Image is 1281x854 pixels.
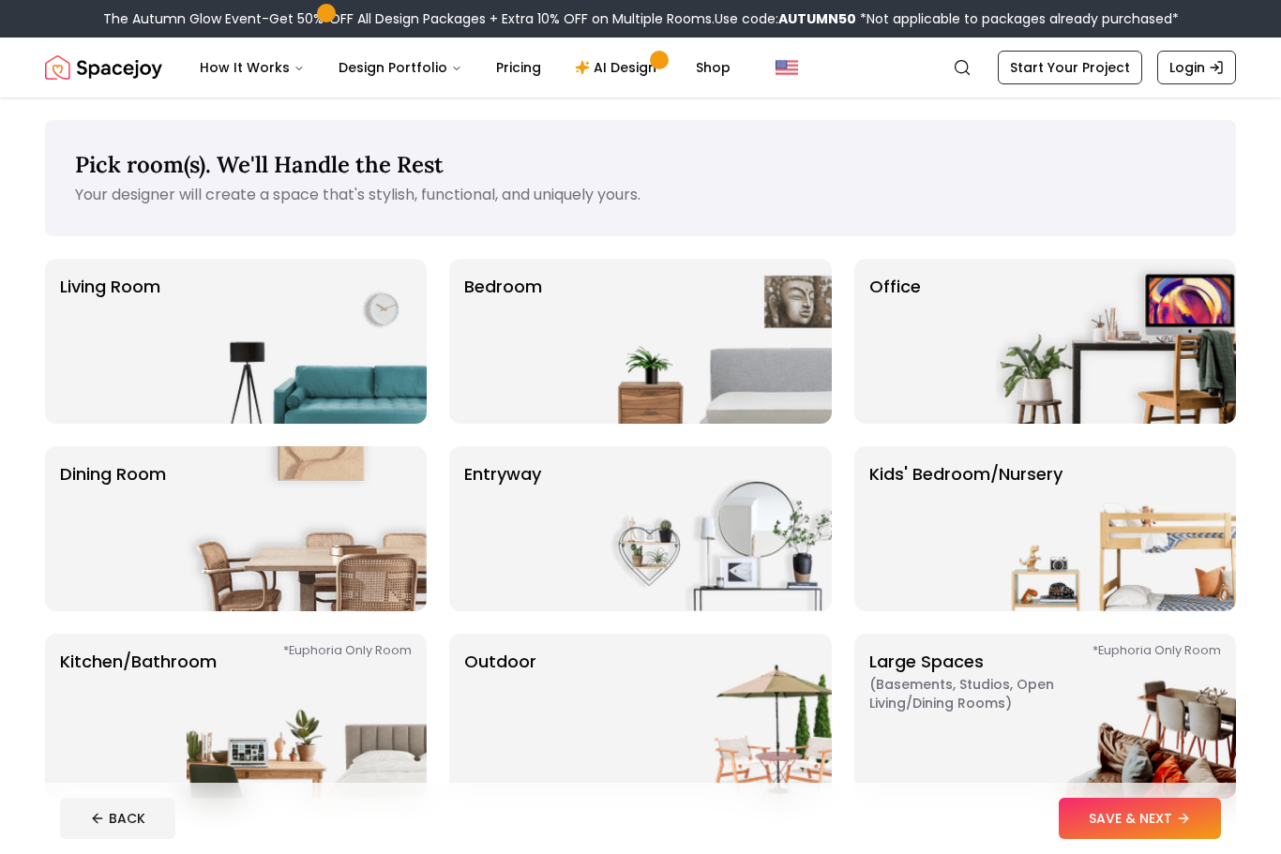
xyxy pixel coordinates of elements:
[681,49,746,86] a: Shop
[75,150,444,179] span: Pick room(s). We'll Handle the Rest
[185,49,320,86] button: How It Works
[60,461,166,596] p: Dining Room
[996,446,1236,611] img: Kids' Bedroom/Nursery
[869,461,1062,596] p: Kids' Bedroom/Nursery
[45,49,162,86] img: Spacejoy Logo
[45,37,1236,97] nav: Global
[464,649,536,784] p: Outdoor
[592,446,832,611] img: entryway
[464,274,542,409] p: Bedroom
[869,649,1104,784] p: Large Spaces
[60,798,175,839] button: BACK
[560,49,677,86] a: AI Design
[187,634,427,799] img: Kitchen/Bathroom *Euphoria Only
[324,49,477,86] button: Design Portfolio
[185,49,746,86] nav: Main
[103,9,1179,28] div: The Autumn Glow Event-Get 50% OFF All Design Packages + Extra 10% OFF on Multiple Rooms.
[715,9,856,28] span: Use code:
[75,184,1206,206] p: Your designer will create a space that's stylish, functional, and uniquely yours.
[1157,51,1236,84] a: Login
[869,675,1104,712] span: ( Basements, Studios, Open living/dining rooms )
[998,51,1142,84] a: Start Your Project
[481,49,556,86] a: Pricing
[60,274,160,409] p: Living Room
[592,634,832,799] img: Outdoor
[1059,798,1221,839] button: SAVE & NEXT
[778,9,856,28] b: AUTUMN50
[45,49,162,86] a: Spacejoy
[856,9,1179,28] span: *Not applicable to packages already purchased*
[996,634,1236,799] img: Large Spaces *Euphoria Only
[776,56,798,79] img: United States
[996,259,1236,424] img: Office
[592,259,832,424] img: Bedroom
[869,274,921,409] p: Office
[464,461,541,596] p: entryway
[187,259,427,424] img: Living Room
[60,649,217,784] p: Kitchen/Bathroom
[187,446,427,611] img: Dining Room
